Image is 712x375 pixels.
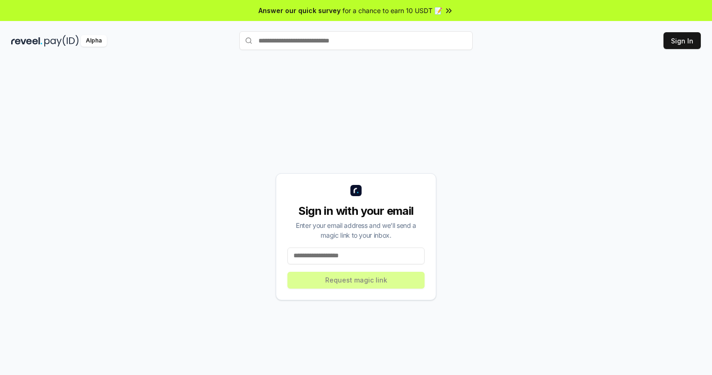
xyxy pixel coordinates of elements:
span: Answer our quick survey [258,6,341,15]
span: for a chance to earn 10 USDT 📝 [342,6,442,15]
img: pay_id [44,35,79,47]
div: Sign in with your email [287,204,425,219]
div: Enter your email address and we’ll send a magic link to your inbox. [287,220,425,240]
button: Sign In [663,32,701,49]
img: logo_small [350,185,362,196]
div: Alpha [81,35,107,47]
img: reveel_dark [11,35,42,47]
